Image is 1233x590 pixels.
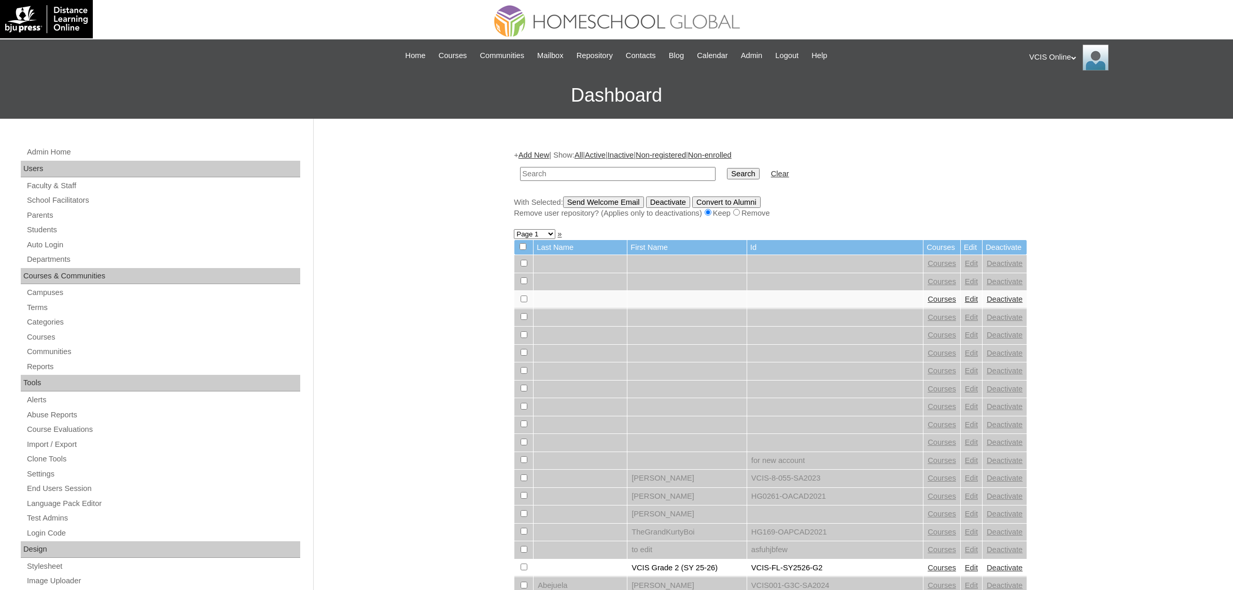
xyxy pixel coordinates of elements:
span: Contacts [626,50,656,62]
a: Admin Home [26,146,300,159]
a: Active [585,151,606,159]
a: Courses [433,50,472,62]
a: Categories [26,316,300,329]
a: Language Pack Editor [26,497,300,510]
a: Deactivate [987,277,1022,286]
a: Deactivate [987,545,1022,554]
a: Edit [965,581,978,589]
a: Deactivate [987,259,1022,268]
a: Import / Export [26,438,300,451]
div: With Selected: [514,196,1027,219]
img: logo-white.png [5,5,88,33]
input: Search [727,168,759,179]
a: Edit [965,564,978,572]
a: Deactivate [987,510,1022,518]
a: Clone Tools [26,453,300,466]
a: Courses [928,581,956,589]
a: Courses [928,295,956,303]
span: Logout [775,50,798,62]
a: Deactivate [987,349,1022,357]
td: VCIS-FL-SY2526-G2 [747,559,923,577]
a: Courses [928,385,956,393]
td: Deactivate [983,240,1027,255]
a: Faculty & Staff [26,179,300,192]
td: TheGrandKurtyBoi [627,524,747,541]
a: Courses [928,331,956,339]
a: Inactive [608,151,634,159]
a: Clear [771,170,789,178]
a: Edit [965,385,978,393]
a: Deactivate [987,581,1022,589]
td: First Name [627,240,747,255]
a: Courses [928,367,956,375]
span: Repository [577,50,613,62]
span: Courses [439,50,467,62]
input: Search [520,167,716,181]
td: VCIS-8-055-SA2023 [747,470,923,487]
td: HG0261-OACAD2021 [747,488,923,505]
a: Alerts [26,394,300,406]
h3: Dashboard [5,72,1228,119]
a: Students [26,223,300,236]
a: Deactivate [987,528,1022,536]
a: Contacts [621,50,661,62]
div: Users [21,161,300,177]
a: Course Evaluations [26,423,300,436]
a: Campuses [26,286,300,299]
a: Terms [26,301,300,314]
div: Tools [21,375,300,391]
a: Edit [965,528,978,536]
td: for new account [747,452,923,470]
a: Deactivate [987,474,1022,482]
a: Deactivate [987,492,1022,500]
a: Edit [965,510,978,518]
td: [PERSON_NAME] [627,470,747,487]
a: Non-enrolled [688,151,732,159]
a: Departments [26,253,300,266]
a: Parents [26,209,300,222]
span: Help [811,50,827,62]
a: Deactivate [987,420,1022,429]
a: Courses [928,492,956,500]
a: Edit [965,295,978,303]
a: Deactivate [987,438,1022,446]
a: Edit [965,402,978,411]
td: Id [747,240,923,255]
a: Admin [736,50,768,62]
a: Courses [928,528,956,536]
a: All [575,151,583,159]
a: School Facilitators [26,194,300,207]
a: Edit [965,277,978,286]
span: Home [405,50,426,62]
span: Mailbox [537,50,564,62]
a: Courses [928,474,956,482]
a: » [557,230,562,238]
div: + | Show: | | | | [514,150,1027,218]
a: Add New [519,151,549,159]
a: Edit [965,313,978,321]
td: [PERSON_NAME] [627,505,747,523]
input: Send Welcome Email [563,196,644,208]
td: HG169-OAPCAD2021 [747,524,923,541]
a: Help [806,50,832,62]
a: Non-registered [636,151,686,159]
td: Last Name [534,240,627,255]
a: Deactivate [987,564,1022,572]
div: VCIS Online [1029,45,1223,71]
a: Deactivate [987,313,1022,321]
a: Edit [965,438,978,446]
a: End Users Session [26,482,300,495]
a: Deactivate [987,367,1022,375]
a: Edit [965,259,978,268]
a: Edit [965,367,978,375]
a: Courses [928,438,956,446]
a: Edit [965,545,978,554]
a: Login Code [26,527,300,540]
td: asfuhjbfew [747,541,923,559]
a: Abuse Reports [26,409,300,422]
a: Courses [26,331,300,344]
a: Deactivate [987,456,1022,465]
a: Deactivate [987,385,1022,393]
a: Courses [928,402,956,411]
a: Communities [26,345,300,358]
